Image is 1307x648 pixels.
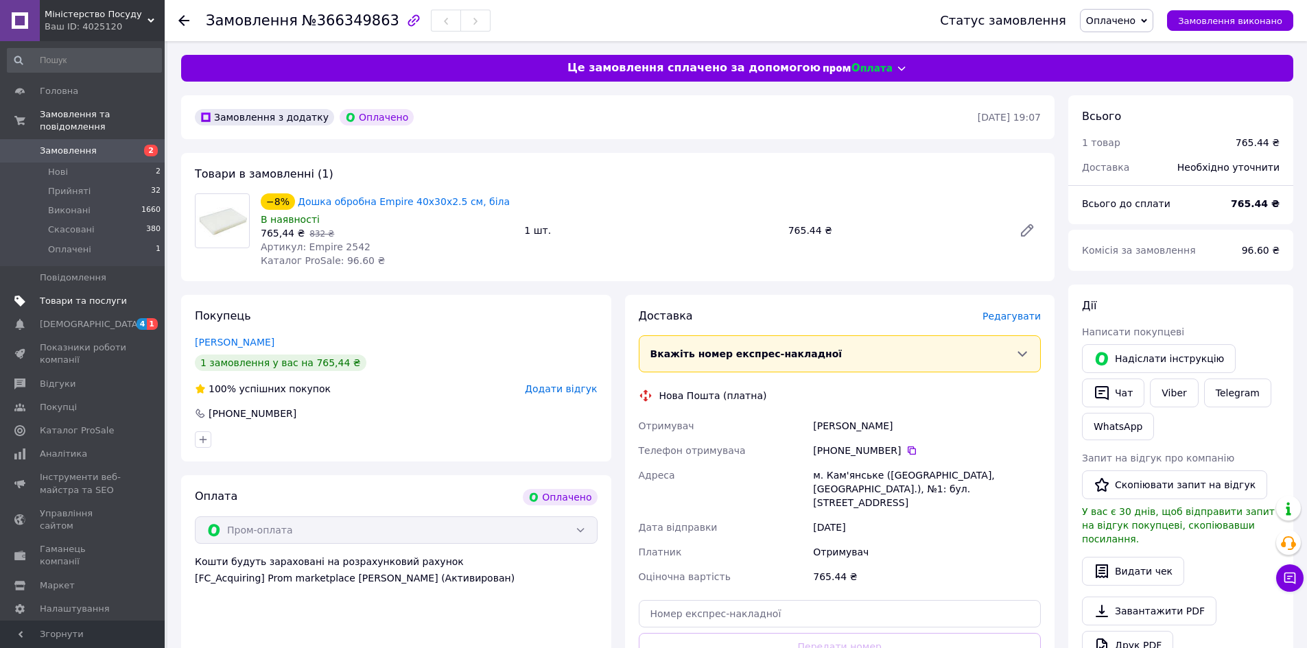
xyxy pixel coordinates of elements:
div: успішних покупок [195,382,331,396]
div: Ваш ID: 4025120 [45,21,165,33]
span: Доставка [639,309,693,322]
span: Артикул: Empire 2542 [261,241,370,252]
img: Дошка обробна Empire 40х30х2.5 см, біла [196,203,249,238]
div: Статус замовлення [940,14,1066,27]
span: Товари в замовленні (1) [195,167,333,180]
a: Завантажити PDF [1082,597,1216,625]
button: Чат з покупцем [1276,564,1304,592]
span: Дата відправки [639,522,718,533]
a: Редагувати [1013,217,1041,244]
span: Товари та послуги [40,295,127,307]
span: Оціночна вартість [639,571,731,582]
div: [PERSON_NAME] [810,413,1044,438]
span: 832 ₴ [309,229,334,239]
span: Каталог ProSale: 96.60 ₴ [261,255,385,266]
span: Це замовлення сплачено за допомогою [567,60,821,76]
b: 765.44 ₴ [1231,198,1280,209]
div: [FC_Acquiring] Prom marketplace [PERSON_NAME] (Активирован) [195,571,598,585]
span: Всього до сплати [1082,198,1170,209]
a: Дошка обробна Empire 40х30х2.5 см, біла [298,196,510,207]
span: 4 [137,318,148,330]
span: Редагувати [982,311,1041,322]
span: Отримувач [639,420,694,431]
span: Нові [48,166,68,178]
div: 1 замовлення у вас на 765,44 ₴ [195,355,366,371]
div: Кошти будуть зараховані на розрахунковий рахунок [195,555,598,585]
div: 1 шт. [519,221,782,240]
button: Чат [1082,379,1144,407]
span: Управління сайтом [40,507,127,532]
span: Замовлення та повідомлення [40,108,165,133]
div: 765.44 ₴ [783,221,1008,240]
div: Отримувач [810,540,1044,564]
span: Інструменти веб-майстра та SEO [40,471,127,496]
span: Всього [1082,110,1121,123]
span: 100% [209,383,236,394]
span: Замовлення [40,145,97,157]
button: Видати чек [1082,557,1184,586]
span: Скасовані [48,224,95,236]
div: 765.44 ₴ [1236,136,1280,149]
span: Дії [1082,299,1096,312]
span: Додати відгук [525,383,597,394]
span: 765,44 ₴ [261,228,305,239]
span: Адреса [639,470,675,481]
span: 1660 [141,204,161,217]
span: Аналітика [40,448,87,460]
button: Надіслати інструкцію [1082,344,1236,373]
span: Відгуки [40,378,75,390]
span: Оплачені [48,243,91,256]
span: Прийняті [48,185,91,197]
span: Міністерство Посуду [45,8,148,21]
span: Запит на відгук про компанію [1082,453,1234,464]
time: [DATE] 19:07 [978,112,1041,123]
span: 1 товар [1082,137,1120,148]
a: Viber [1150,379,1198,407]
span: Платник [639,547,682,557]
div: Оплачено [523,489,597,505]
div: [PHONE_NUMBER] [813,444,1041,457]
div: −8% [261,193,295,210]
span: Гаманець компанії [40,543,127,568]
span: В наявності [261,214,320,225]
span: 2 [156,166,161,178]
div: м. Кам'янське ([GEOGRAPHIC_DATA], [GEOGRAPHIC_DATA].), №1: бул. [STREET_ADDRESS] [810,463,1044,515]
div: [PHONE_NUMBER] [207,407,298,420]
span: 1 [156,243,161,256]
button: Скопіювати запит на відгук [1082,470,1267,499]
span: Головна [40,85,78,97]
span: 380 [146,224,161,236]
div: Повернутися назад [178,14,189,27]
span: Доставка [1082,162,1129,173]
span: Виконані [48,204,91,217]
span: Маркет [40,579,75,592]
span: Телефон отримувача [639,445,746,456]
span: Вкажіть номер експрес-накладної [650,348,843,359]
a: Telegram [1204,379,1271,407]
span: 1 [147,318,158,330]
span: Показники роботи компанії [40,341,127,366]
div: Оплачено [340,109,414,125]
span: 32 [151,185,161,197]
span: 96.60 ₴ [1242,245,1280,256]
span: Оплачено [1086,15,1135,26]
span: Замовлення [206,12,298,29]
span: №366349863 [302,12,399,29]
div: [DATE] [810,515,1044,540]
span: [DEMOGRAPHIC_DATA] [40,318,141,331]
span: 2 [144,145,158,156]
input: Номер експрес-накладної [639,600,1041,627]
input: Пошук [7,48,162,73]
div: 765.44 ₴ [810,564,1044,589]
a: WhatsApp [1082,413,1154,440]
div: Нова Пошта (платна) [656,389,770,403]
span: У вас є 30 днів, щоб відправити запит на відгук покупцеві, скопіювавши посилання. [1082,506,1275,544]
div: Необхідно уточнити [1169,152,1288,182]
a: [PERSON_NAME] [195,337,274,348]
div: Замовлення з додатку [195,109,334,125]
button: Замовлення виконано [1167,10,1293,31]
span: Покупець [195,309,251,322]
span: Оплата [195,490,237,503]
span: Написати покупцеві [1082,326,1184,337]
span: Покупці [40,401,77,413]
